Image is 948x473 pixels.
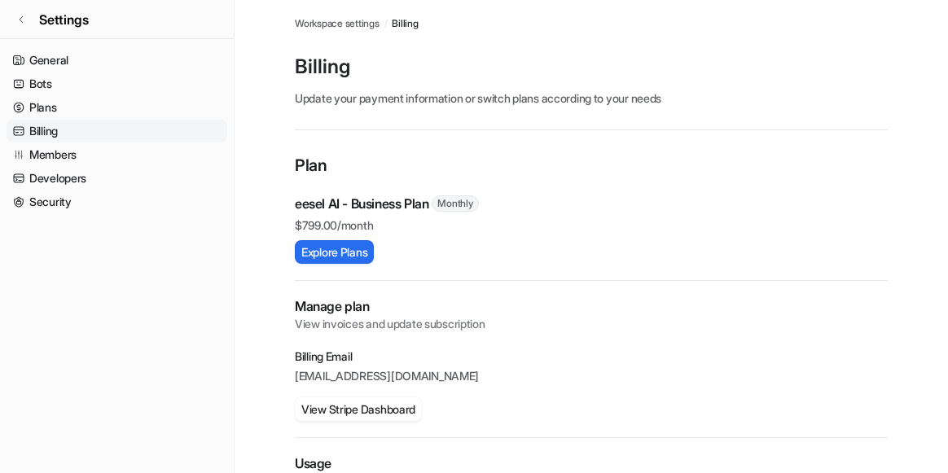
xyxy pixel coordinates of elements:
button: Explore Plans [295,240,374,264]
a: Security [7,191,227,213]
span: Monthly [432,195,478,212]
p: eesel AI - Business Plan [295,194,428,213]
a: Developers [7,167,227,190]
p: Plan [295,153,888,181]
p: Update your payment information or switch plans according to your needs [295,90,888,107]
button: View Stripe Dashboard [295,397,422,421]
span: / [384,16,388,31]
p: [EMAIL_ADDRESS][DOMAIN_NAME] [295,368,888,384]
a: Workspace settings [295,16,380,31]
p: Billing Email [295,348,888,365]
p: Billing [295,54,888,80]
a: Members [7,143,227,166]
p: View invoices and update subscription [295,316,888,332]
a: Billing [7,120,227,142]
a: Plans [7,96,227,119]
a: Billing [392,16,418,31]
p: $ 799.00/month [295,217,888,234]
a: General [7,49,227,72]
p: Usage [295,454,888,473]
h2: Manage plan [295,297,888,316]
span: Settings [39,10,89,29]
a: Bots [7,72,227,95]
